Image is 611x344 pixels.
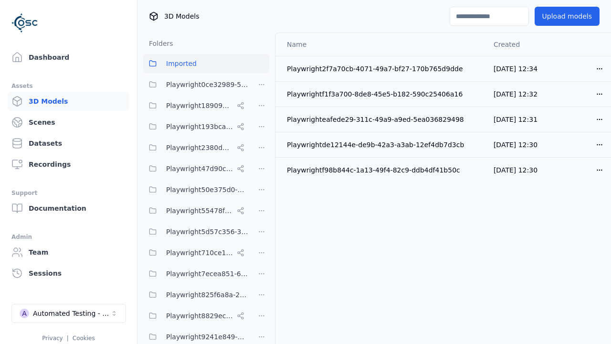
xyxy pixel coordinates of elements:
div: Support [11,187,126,199]
button: Playwright710ce123-85fd-4f8c-9759-23c3308d8830 [143,243,248,262]
span: Playwright18909032-8d07-45c5-9c81-9eec75d0b16b [166,100,233,111]
span: Playwright9241e849-7ba1-474f-9275-02cfa81d37fc [166,331,248,343]
span: 3D Models [164,11,199,21]
a: Cookies [73,335,95,342]
span: Playwright5d57c356-39f7-47ed-9ab9-d0409ac6cddc [166,226,248,237]
span: [DATE] 12:31 [494,116,537,123]
span: Playwright50e375d0-6f38-48a7-96e0-b0dcfa24b72f [166,184,248,195]
span: Playwright193bca0e-57fa-418d-8ea9-45122e711dc7 [166,121,233,132]
div: Playwrighteafede29-311c-49a9-a9ed-5ea036829498 [287,115,478,124]
span: Playwright7ecea851-649a-419a-985e-fcff41a98b20 [166,268,248,279]
span: Imported [166,58,197,69]
button: Playwright50e375d0-6f38-48a7-96e0-b0dcfa24b72f [143,180,248,199]
span: [DATE] 12:30 [494,141,537,149]
a: Scenes [8,113,129,132]
div: Admin [11,231,126,243]
button: Imported [143,54,269,73]
th: Name [275,33,486,56]
button: Playwright18909032-8d07-45c5-9c81-9eec75d0b16b [143,96,248,115]
button: Playwright8829ec83-5e68-4376-b984-049061a310ed [143,306,248,325]
button: Playwright5d57c356-39f7-47ed-9ab9-d0409ac6cddc [143,222,248,241]
button: Playwright0ce32989-52d0-45cf-b5b9-59d5033d313a [143,75,248,94]
span: [DATE] 12:30 [494,166,537,174]
span: Playwright710ce123-85fd-4f8c-9759-23c3308d8830 [166,247,233,258]
button: Select a workspace [11,304,126,323]
a: 3D Models [8,92,129,111]
img: Logo [11,10,38,36]
div: Automated Testing - Playwright [33,309,110,318]
button: Playwright55478f86-28dc-49b8-8d1f-c7b13b14578c [143,201,248,220]
div: Assets [11,80,126,92]
span: Playwright55478f86-28dc-49b8-8d1f-c7b13b14578c [166,205,233,216]
span: Playwright825f6a8a-2a7a-425c-94f7-650318982f69 [166,289,248,301]
div: A [20,309,29,318]
button: Playwright7ecea851-649a-419a-985e-fcff41a98b20 [143,264,248,283]
button: Playwright47d90cf2-c635-4353-ba3b-5d4538945666 [143,159,248,178]
a: Privacy [42,335,63,342]
span: [DATE] 12:34 [494,65,537,73]
span: Playwright2380d3f5-cebf-494e-b965-66be4d67505e [166,142,233,153]
div: Playwrightf1f3a700-8de8-45e5-b182-590c25406a16 [287,89,478,99]
button: Playwright825f6a8a-2a7a-425c-94f7-650318982f69 [143,285,248,304]
a: Team [8,243,129,262]
button: Upload models [535,7,600,26]
div: Playwright2f7a70cb-4071-49a7-bf27-170b765d9dde [287,64,478,74]
a: Documentation [8,199,129,218]
a: Recordings [8,155,129,174]
span: Playwright47d90cf2-c635-4353-ba3b-5d4538945666 [166,163,233,174]
a: Dashboard [8,48,129,67]
div: Playwrightde12144e-de9b-42a3-a3ab-12ef4db7d3cb [287,140,478,150]
div: Playwrightf98b844c-1a13-49f4-82c9-ddb4df41b50c [287,165,478,175]
span: [DATE] 12:32 [494,90,537,98]
a: Sessions [8,264,129,283]
h3: Folders [143,39,173,48]
a: Datasets [8,134,129,153]
button: Playwright193bca0e-57fa-418d-8ea9-45122e711dc7 [143,117,248,136]
th: Created [486,33,549,56]
span: Playwright0ce32989-52d0-45cf-b5b9-59d5033d313a [166,79,248,90]
button: Playwright2380d3f5-cebf-494e-b965-66be4d67505e [143,138,248,157]
span: Playwright8829ec83-5e68-4376-b984-049061a310ed [166,310,233,322]
span: | [67,335,69,342]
